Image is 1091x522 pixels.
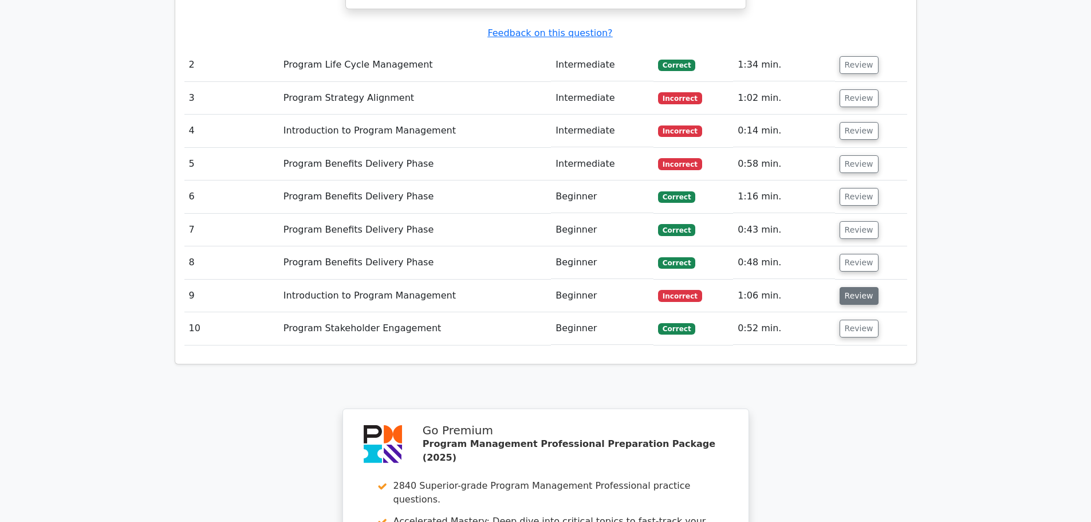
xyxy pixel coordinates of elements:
td: Program Life Cycle Management [279,49,551,81]
span: Correct [658,323,695,335]
td: 4 [184,115,279,147]
td: 1:06 min. [733,280,834,312]
span: Correct [658,60,695,71]
td: 0:14 min. [733,115,834,147]
button: Review [840,254,879,272]
td: Beginner [551,214,653,246]
span: Incorrect [658,290,702,301]
span: Incorrect [658,158,702,170]
td: 1:34 min. [733,49,834,81]
button: Review [840,155,879,173]
button: Review [840,320,879,337]
td: 1:16 min. [733,180,834,213]
td: 6 [184,180,279,213]
td: Intermediate [551,49,653,81]
td: 9 [184,280,279,312]
td: 5 [184,148,279,180]
td: 7 [184,214,279,246]
span: Correct [658,257,695,269]
td: 8 [184,246,279,279]
button: Review [840,56,879,74]
td: 0:48 min. [733,246,834,279]
td: Intermediate [551,82,653,115]
td: Program Strategy Alignment [279,82,551,115]
td: 3 [184,82,279,115]
span: Incorrect [658,125,702,137]
td: 2 [184,49,279,81]
td: 0:43 min. [733,214,834,246]
td: Program Benefits Delivery Phase [279,246,551,279]
button: Review [840,89,879,107]
td: Beginner [551,180,653,213]
td: Beginner [551,246,653,279]
span: Correct [658,191,695,203]
td: Program Benefits Delivery Phase [279,148,551,180]
td: Program Benefits Delivery Phase [279,180,551,213]
button: Review [840,287,879,305]
button: Review [840,188,879,206]
td: 10 [184,312,279,345]
td: Intermediate [551,115,653,147]
td: Intermediate [551,148,653,180]
td: Introduction to Program Management [279,115,551,147]
button: Review [840,221,879,239]
td: Beginner [551,280,653,312]
td: Program Stakeholder Engagement [279,312,551,345]
span: Incorrect [658,92,702,104]
td: Introduction to Program Management [279,280,551,312]
td: 0:52 min. [733,312,834,345]
span: Correct [658,224,695,236]
a: Feedback on this question? [487,28,612,38]
td: Program Benefits Delivery Phase [279,214,551,246]
button: Review [840,122,879,140]
td: 0:58 min. [733,148,834,180]
td: Beginner [551,312,653,345]
td: 1:02 min. [733,82,834,115]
